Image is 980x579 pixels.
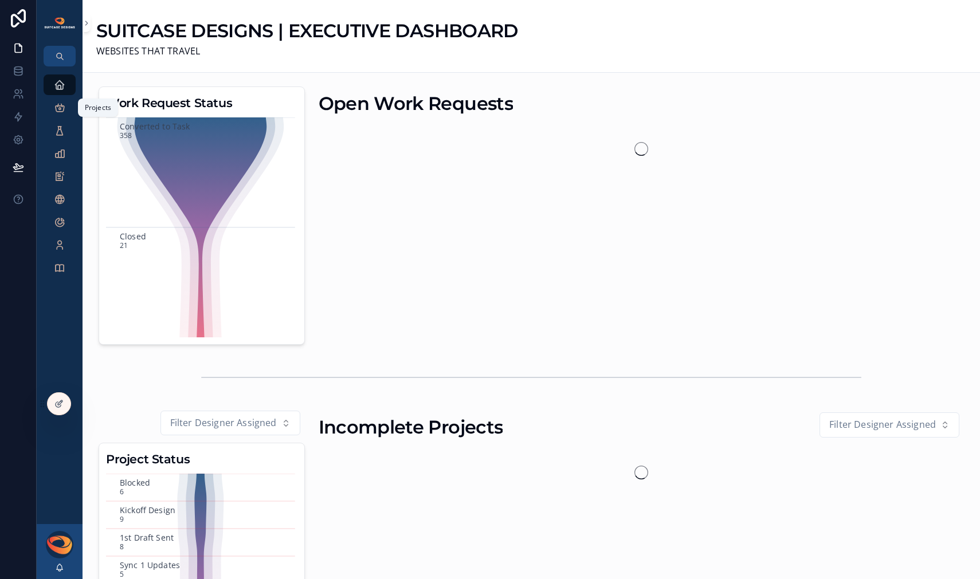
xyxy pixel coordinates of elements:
[319,415,503,440] h1: Incomplete Projects
[829,417,936,432] span: Filter Designer Assigned
[120,531,174,542] text: 1st Draft Sent
[120,487,124,497] text: 6
[120,131,132,140] text: 358
[120,559,180,570] text: Sync 1 Updates
[85,103,111,112] div: Projects
[120,120,190,131] text: Converted to Task
[96,18,518,44] h1: SUITCASE DESIGNS | EXECUTIVE DASHBOARD
[120,230,146,241] text: Closed
[170,416,277,431] span: Filter Designer Assigned
[120,241,128,250] text: 21
[120,514,124,524] text: 9
[37,66,83,293] div: scrollable content
[820,412,959,438] button: Select Button
[120,569,124,579] text: 5
[160,411,300,436] button: Select Button
[44,17,76,29] img: App logo
[319,91,513,117] h1: Open Work Requests
[120,542,124,552] text: 8
[106,94,297,112] h3: Work Request Status
[120,504,175,515] text: Kickoff Design
[96,44,518,59] span: WEBSITES THAT TRAVEL
[106,450,297,468] h3: Project Status
[120,476,150,487] text: Blocked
